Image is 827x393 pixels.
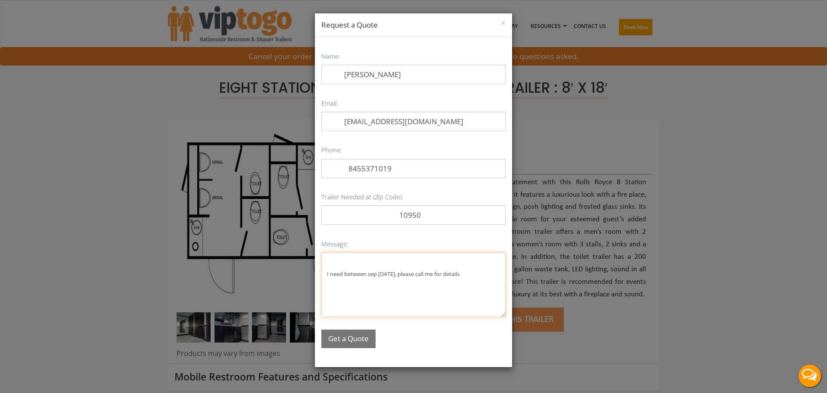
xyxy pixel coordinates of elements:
[321,191,404,203] label: Trailer Needed at (Zip Code):
[321,20,506,30] h4: Request a Quote
[315,37,512,367] form: Contact form
[321,97,338,110] label: Email:
[321,330,376,348] button: Get a Quote
[321,144,342,156] label: Phone:
[501,19,506,28] button: ×
[793,358,827,393] button: Live Chat
[321,50,340,63] label: Name:
[321,238,348,250] label: Message:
